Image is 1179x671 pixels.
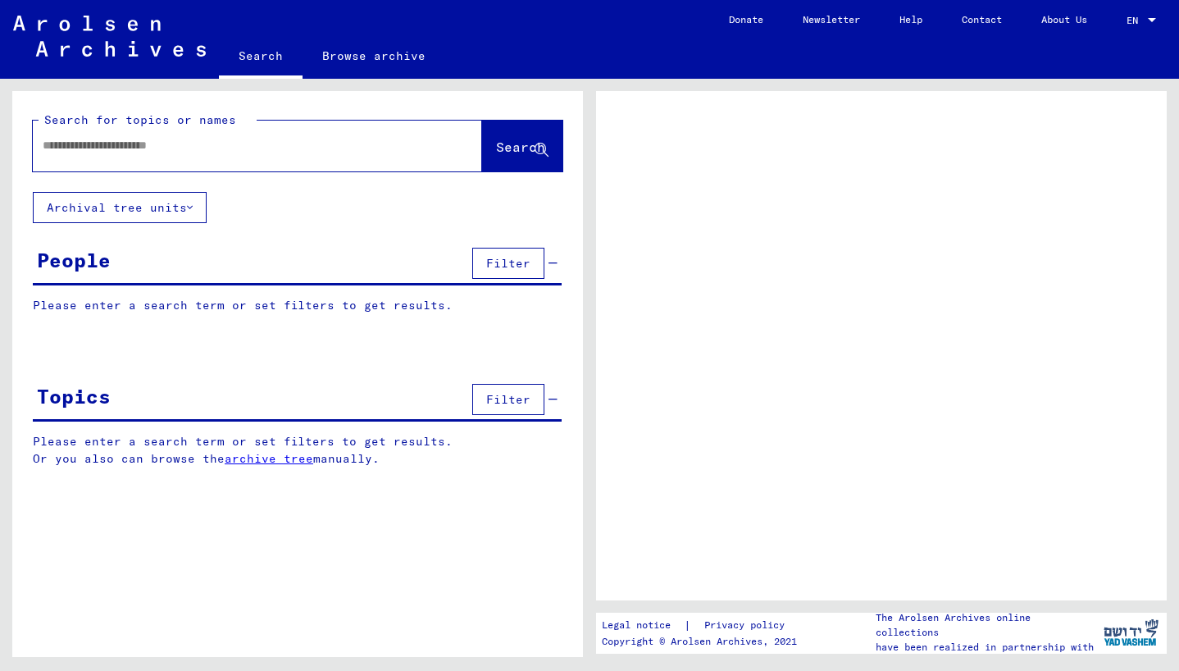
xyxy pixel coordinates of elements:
[472,384,544,415] button: Filter
[602,617,804,634] div: |
[303,36,445,75] a: Browse archive
[37,245,111,275] div: People
[33,297,562,314] p: Please enter a search term or set filters to get results.
[1127,15,1145,26] span: EN
[486,392,530,407] span: Filter
[602,617,684,634] a: Legal notice
[225,451,313,466] a: archive tree
[486,256,530,271] span: Filter
[219,36,303,79] a: Search
[602,634,804,649] p: Copyright © Arolsen Archives, 2021
[44,112,236,127] mat-label: Search for topics or names
[496,139,545,155] span: Search
[691,617,804,634] a: Privacy policy
[876,640,1095,655] p: have been realized in partnership with
[37,381,111,411] div: Topics
[482,121,562,171] button: Search
[13,16,206,57] img: Arolsen_neg.svg
[1100,612,1162,653] img: yv_logo.png
[876,610,1095,640] p: The Arolsen Archives online collections
[33,192,207,223] button: Archival tree units
[472,248,544,279] button: Filter
[33,433,562,468] p: Please enter a search term or set filters to get results. Or you also can browse the manually.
